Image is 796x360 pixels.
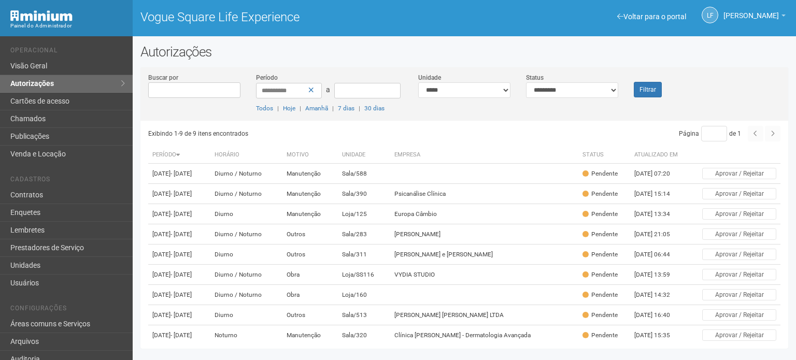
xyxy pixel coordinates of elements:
button: Aprovar / Rejeitar [702,329,776,341]
span: | [359,105,360,112]
a: LF [702,7,718,23]
td: Manutenção [282,204,338,224]
td: [DATE] 15:35 [630,325,687,345]
td: [DATE] [148,305,210,325]
a: 30 dias [364,105,385,112]
img: Minium [10,10,73,21]
h2: Autorizações [140,44,788,60]
td: Diurno / Noturno [210,164,282,184]
a: Todos [256,105,273,112]
td: [DATE] [148,184,210,204]
td: Diurno / Noturno [210,224,282,244]
span: | [300,105,301,112]
th: Unidade [338,147,391,164]
span: - [DATE] [170,271,192,278]
button: Filtrar [634,82,662,97]
td: Manutenção [282,164,338,184]
button: Aprovar / Rejeitar [702,309,776,321]
div: Exibindo 1-9 de 9 itens encontrados [148,126,461,141]
span: | [277,105,279,112]
div: Pendente [582,230,618,239]
td: Noturno [210,325,282,345]
td: Diurno / Noturno [210,285,282,305]
a: Voltar para o portal [617,12,686,21]
td: [DATE] 14:32 [630,285,687,305]
td: Outros [282,244,338,265]
th: Motivo [282,147,338,164]
th: Horário [210,147,282,164]
div: Pendente [582,250,618,259]
div: Pendente [582,311,618,320]
label: Unidade [418,73,441,82]
td: Sala/390 [338,184,391,204]
td: VYDIA STUDIO [390,265,578,285]
span: - [DATE] [170,311,192,319]
button: Aprovar / Rejeitar [702,208,776,220]
td: Loja/125 [338,204,391,224]
span: Letícia Florim [723,2,779,20]
button: Aprovar / Rejeitar [702,168,776,179]
span: - [DATE] [170,210,192,218]
a: [PERSON_NAME] [723,13,786,21]
span: - [DATE] [170,190,192,197]
td: Sala/588 [338,164,391,184]
span: - [DATE] [170,332,192,339]
td: Loja/SS116 [338,265,391,285]
a: 7 dias [338,105,354,112]
li: Operacional [10,47,125,57]
label: Status [526,73,544,82]
td: [PERSON_NAME] [390,224,578,244]
td: Sala/513 [338,305,391,325]
div: Pendente [582,270,618,279]
span: a [326,85,330,94]
td: Sala/320 [338,325,391,345]
div: Painel do Administrador [10,21,125,31]
button: Aprovar / Rejeitar [702,188,776,199]
td: Manutenção [282,184,338,204]
td: Diurno / Noturno [210,184,282,204]
td: [DATE] 13:34 [630,204,687,224]
button: Aprovar / Rejeitar [702,289,776,300]
td: Psicanálise Clínica [390,184,578,204]
div: Pendente [582,291,618,299]
td: [DATE] [148,164,210,184]
td: [DATE] [148,325,210,345]
td: [DATE] [148,224,210,244]
div: Pendente [582,331,618,340]
td: Outros [282,224,338,244]
th: Status [578,147,630,164]
span: | [332,105,334,112]
td: Sala/283 [338,224,391,244]
td: [DATE] [148,204,210,224]
td: [DATE] [148,265,210,285]
th: Período [148,147,210,164]
td: [DATE] [148,285,210,305]
td: Diurno [210,305,282,325]
label: Buscar por [148,73,178,82]
span: - [DATE] [170,231,192,238]
span: - [DATE] [170,170,192,177]
td: Clínica [PERSON_NAME] - Dermatologia Avançada [390,325,578,345]
div: Pendente [582,169,618,178]
th: Atualizado em [630,147,687,164]
h1: Vogue Square Life Experience [140,10,457,24]
td: Sala/311 [338,244,391,265]
a: Hoje [283,105,295,112]
td: Diurno / Noturno [210,265,282,285]
td: [DATE] 21:05 [630,224,687,244]
td: Manutenção [282,325,338,345]
td: [DATE] 16:40 [630,305,687,325]
div: Pendente [582,190,618,198]
td: [DATE] 13:59 [630,265,687,285]
td: [DATE] 06:44 [630,244,687,265]
td: [DATE] [148,244,210,265]
li: Cadastros [10,176,125,186]
td: Diurno [210,204,282,224]
td: Europa Câmbio [390,204,578,224]
span: Página de 1 [679,130,741,137]
td: Loja/160 [338,285,391,305]
td: [DATE] 07:20 [630,164,687,184]
span: - [DATE] [170,291,192,298]
button: Aprovar / Rejeitar [702,249,776,260]
td: Outros [282,305,338,325]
